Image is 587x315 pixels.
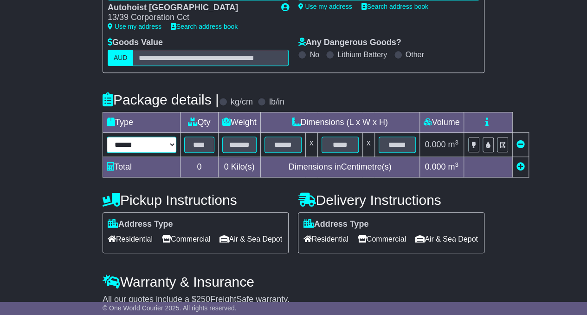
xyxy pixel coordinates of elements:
label: Goods Value [108,38,163,48]
div: All our quotes include a $ FreightSafe warranty. [103,295,484,305]
label: Address Type [108,219,173,230]
a: Search address book [361,3,428,10]
td: Qty [180,112,218,133]
span: Commercial [162,232,210,246]
td: x [305,133,317,157]
span: m [448,162,458,171]
span: Residential [108,232,153,246]
label: kg/cm [231,97,253,107]
a: Search address book [171,23,238,30]
td: Weight [218,112,260,133]
td: Volume [419,112,464,133]
a: Add new item [516,162,525,171]
span: m [448,140,458,149]
span: Commercial [358,232,406,246]
td: Dimensions in Centimetre(s) [260,157,419,177]
td: 0 [180,157,218,177]
sup: 3 [455,161,458,168]
span: Air & Sea Depot [219,232,282,246]
h4: Warranty & Insurance [103,274,484,289]
a: Remove this item [516,140,525,149]
span: 0 [224,162,229,171]
h4: Delivery Instructions [298,192,484,208]
label: AUD [108,50,134,66]
span: 250 [196,295,210,304]
span: 0.000 [425,162,445,171]
label: lb/in [269,97,284,107]
span: © One World Courier 2025. All rights reserved. [103,304,237,312]
span: Residential [303,232,348,246]
span: Air & Sea Depot [415,232,478,246]
h4: Package details | [103,92,219,107]
h4: Pickup Instructions [103,192,289,208]
div: Autohoist [GEOGRAPHIC_DATA] [108,3,272,13]
td: Type [103,112,180,133]
td: Total [103,157,180,177]
a: Use my address [298,3,352,10]
label: Other [406,50,424,59]
label: Any Dangerous Goods? [298,38,401,48]
label: Lithium Battery [337,50,387,59]
sup: 3 [455,139,458,146]
td: Kilo(s) [218,157,260,177]
div: 13/39 Corporation Cct [108,13,272,23]
span: 0.000 [425,140,445,149]
td: Dimensions (L x W x H) [260,112,419,133]
label: Address Type [303,219,368,230]
a: Use my address [108,23,161,30]
td: x [362,133,374,157]
label: No [310,50,319,59]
